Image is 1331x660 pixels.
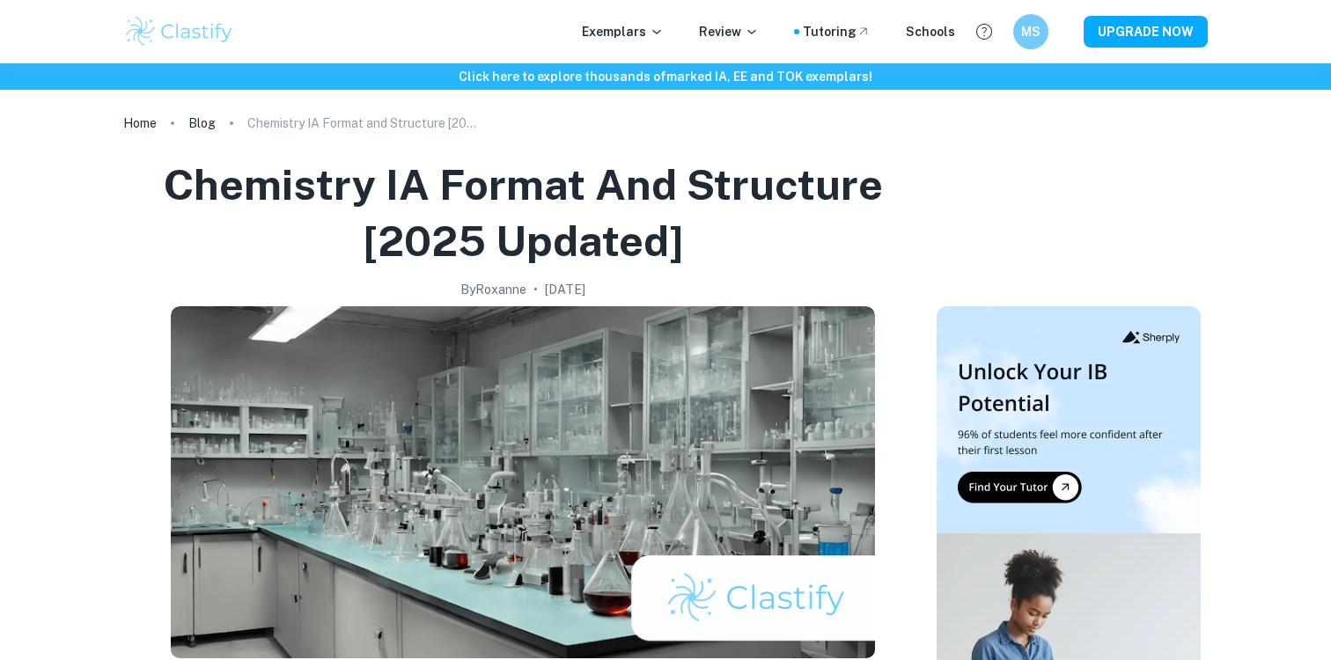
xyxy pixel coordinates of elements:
a: Tutoring [803,22,871,41]
img: Chemistry IA Format and Structure [2025 updated] cover image [171,306,875,658]
a: Blog [188,111,216,136]
p: • [533,280,538,299]
img: Clastify logo [123,14,235,49]
p: Exemplars [582,22,664,41]
button: Help and Feedback [969,17,999,47]
h2: By Roxanne [460,280,526,299]
p: Review [699,22,759,41]
h1: Chemistry IA Format and Structure [2025 updated] [130,157,916,269]
h6: Click here to explore thousands of marked IA, EE and TOK exemplars ! [4,67,1327,86]
h6: MS [1021,22,1041,41]
button: MS [1013,14,1048,49]
h2: [DATE] [545,280,585,299]
p: Chemistry IA Format and Structure [2025 updated] [247,114,476,133]
a: Home [123,111,157,136]
a: Schools [906,22,955,41]
button: UPGRADE NOW [1084,16,1208,48]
